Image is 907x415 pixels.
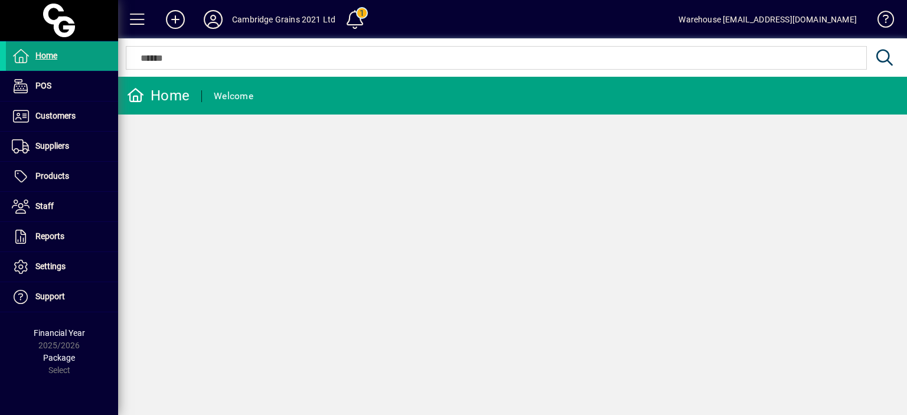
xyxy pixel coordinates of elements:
a: Customers [6,102,118,131]
span: Package [43,353,75,362]
a: Suppliers [6,132,118,161]
span: Settings [35,262,66,271]
span: POS [35,81,51,90]
span: Support [35,292,65,301]
span: Customers [35,111,76,120]
a: POS [6,71,118,101]
a: Products [6,162,118,191]
a: Reports [6,222,118,251]
div: Warehouse [EMAIL_ADDRESS][DOMAIN_NAME] [678,10,857,29]
div: Welcome [214,87,253,106]
a: Staff [6,192,118,221]
button: Profile [194,9,232,30]
span: Products [35,171,69,181]
div: Home [127,86,190,105]
span: Home [35,51,57,60]
div: Cambridge Grains 2021 Ltd [232,10,335,29]
span: Financial Year [34,328,85,338]
span: Staff [35,201,54,211]
button: Add [156,9,194,30]
a: Settings [6,252,118,282]
span: Reports [35,231,64,241]
a: Support [6,282,118,312]
a: Knowledge Base [869,2,892,41]
span: Suppliers [35,141,69,151]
